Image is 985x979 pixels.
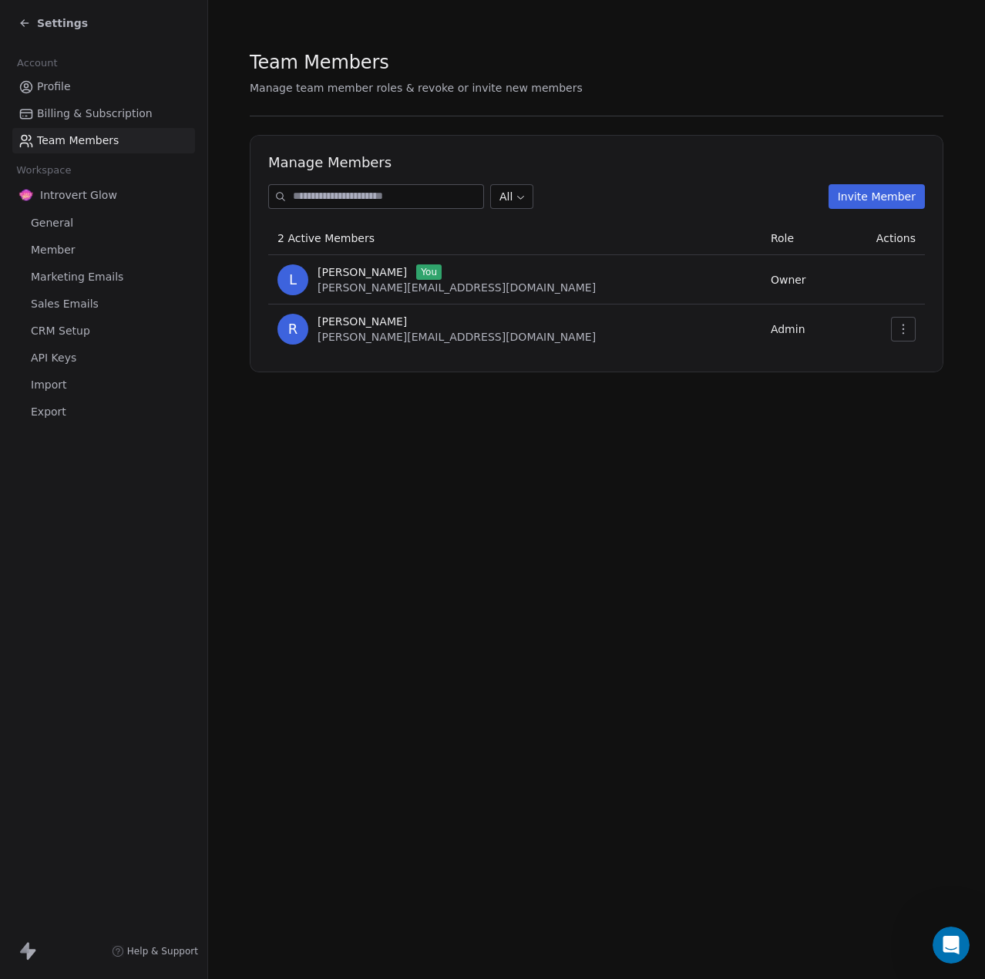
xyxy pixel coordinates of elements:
[75,8,175,19] h1: [PERSON_NAME]
[55,402,296,526] div: Thank you. And if I use a filter condition within a yes or no branch and the contact does NOT mee...
[12,318,195,344] a: CRM Setup
[12,237,195,263] a: Member
[13,473,295,499] textarea: Message…
[31,215,73,231] span: General
[24,505,36,517] button: Emoji picker
[250,82,583,94] span: Manage team member roles & revoke or invite new members
[12,372,195,398] a: Import
[250,51,389,74] span: Team Members
[12,264,195,290] a: Marketing Emails
[37,79,71,95] span: Profile
[933,927,970,964] iframe: Intercom live chat
[73,505,86,517] button: Upload attachment
[31,242,76,258] span: Member
[12,399,195,425] a: Export
[12,128,195,153] a: Team Members
[40,187,117,203] span: Introvert Glow
[98,505,110,517] button: Start recording
[37,106,153,122] span: Billing & Subscription
[18,15,88,31] a: Settings
[771,274,806,286] span: Owner
[771,232,794,244] span: Role
[31,269,123,285] span: Marketing Emails
[277,264,308,295] span: L
[416,264,442,280] span: You
[277,314,308,345] span: R
[268,153,925,172] h1: Manage Members
[876,232,916,244] span: Actions
[264,499,289,523] button: Send a message…
[318,314,407,329] span: [PERSON_NAME]
[75,19,153,35] p: Active 45m ago
[12,345,195,371] a: API Keys
[127,945,198,957] span: Help & Support
[31,350,76,366] span: API Keys
[12,381,296,402] div: [DATE]
[271,6,298,34] div: Close
[277,232,375,244] span: 2 Active Members
[241,6,271,35] button: Home
[44,8,69,33] img: Profile image for Mrinal
[31,296,99,312] span: Sales Emails
[10,52,64,75] span: Account
[25,356,146,365] div: [PERSON_NAME] • [DATE]
[12,291,195,317] a: Sales Emails
[25,133,240,163] div: This is where you can add Condition step :
[318,281,596,294] span: [PERSON_NAME][EMAIL_ADDRESS][DOMAIN_NAME]
[771,323,805,335] span: Admin
[25,163,231,305] img: Image
[18,187,34,203] img: Introvert%20GLOW%20Logo%20250%20x%20250.png
[49,505,61,517] button: Gif picker
[68,411,284,516] div: Thank you. And if I use a filter condition within a yes or no branch and the contact does NOT mee...
[318,331,596,343] span: [PERSON_NAME][EMAIL_ADDRESS][DOMAIN_NAME]
[829,184,925,209] button: Invite Member
[12,101,195,126] a: Billing & Subscription
[37,15,88,31] span: Settings
[112,945,198,957] a: Help & Support
[37,133,119,149] span: Team Members
[10,159,78,182] span: Workspace
[12,402,296,527] div: Lisa says…
[318,264,407,280] span: [PERSON_NAME]
[31,404,66,420] span: Export
[31,323,90,339] span: CRM Setup
[31,377,66,393] span: Import
[10,6,39,35] button: go back
[12,210,195,236] a: General
[12,74,195,99] a: Profile
[25,314,240,344] div: ​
